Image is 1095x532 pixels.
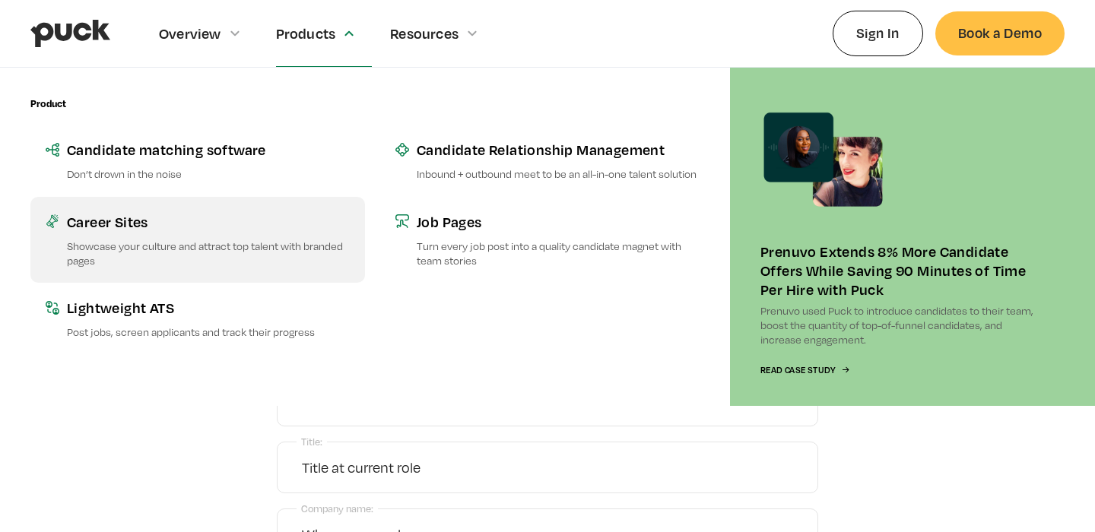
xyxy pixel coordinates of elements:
div: Career Sites [67,212,350,231]
p: Post jobs, screen applicants and track their progress [67,325,350,339]
p: Inbound + outbound meet to be an all-in-one talent solution [417,166,700,181]
div: Read Case Study [760,366,835,375]
p: Don’t drown in the noise [67,166,350,181]
div: Product [30,98,66,109]
a: Candidate matching softwareDon’t drown in the noise [30,125,365,196]
a: Candidate Relationship ManagementInbound + outbound meet to be an all-in-one talent solution [380,125,715,196]
a: Book a Demo [935,11,1065,55]
div: Candidate matching software [67,140,350,159]
div: Candidate Relationship Management [417,140,700,159]
input: Title at current role [277,442,818,493]
a: Lightweight ATSPost jobs, screen applicants and track their progress [30,283,365,354]
div: Products [276,25,336,42]
label: Title: [297,432,327,452]
p: Showcase your culture and attract top talent with branded pages [67,239,350,268]
div: Overview [159,25,221,42]
a: Sign In [833,11,923,55]
p: Turn every job post into a quality candidate magnet with team stories [417,239,700,268]
div: Prenuvo Extends 8% More Candidate Offers While Saving 90 Minutes of Time Per Hire with Puck [760,242,1034,299]
a: Prenuvo Extends 8% More Candidate Offers While Saving 90 Minutes of Time Per Hire with PuckPrenuv... [730,68,1065,406]
a: Career SitesShowcase your culture and attract top talent with branded pages [30,197,365,283]
a: Job PagesTurn every job post into a quality candidate magnet with team stories [380,197,715,283]
div: Job Pages [417,212,700,231]
div: Lightweight ATS [67,298,350,317]
p: Prenuvo used Puck to introduce candidates to their team, boost the quantity of top-of-funnel cand... [760,303,1034,347]
label: Company name: [297,499,378,519]
div: Resources [390,25,459,42]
